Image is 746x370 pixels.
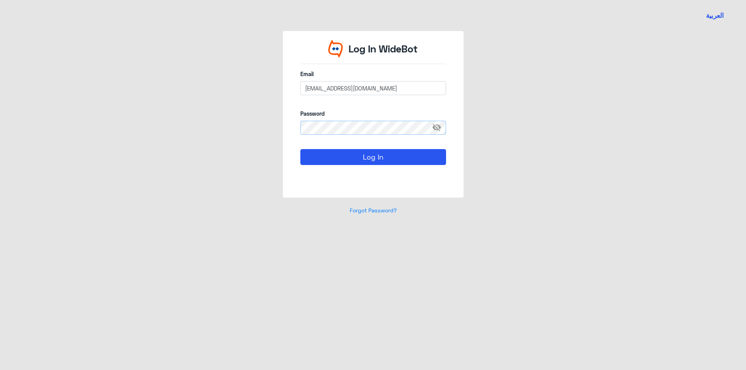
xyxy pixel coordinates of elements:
[300,81,446,95] input: Enter your email here...
[432,121,446,135] span: visibility_off
[300,109,446,118] label: Password
[300,149,446,165] button: Log In
[350,207,397,214] a: Forgot Password?
[349,42,418,56] p: Log In WideBot
[300,70,446,78] label: Email
[706,11,724,21] button: العربية
[701,6,729,25] a: Switch language
[328,40,343,58] img: Widebot Logo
